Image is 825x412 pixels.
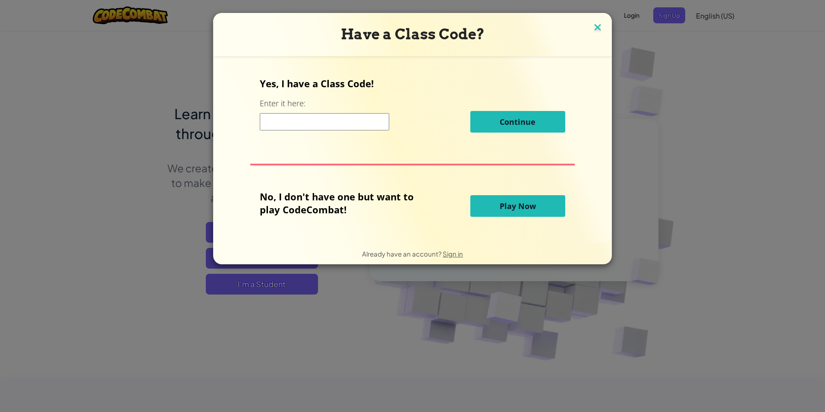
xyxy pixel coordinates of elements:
a: Sign in [443,250,463,258]
p: No, I don't have one but want to play CodeCombat! [260,190,427,216]
img: close icon [592,22,603,35]
span: Have a Class Code? [341,25,485,43]
button: Continue [470,111,565,133]
span: Play Now [500,201,536,211]
button: Play Now [470,195,565,217]
label: Enter it here: [260,98,305,109]
p: Yes, I have a Class Code! [260,77,565,90]
span: Already have an account? [362,250,443,258]
span: Continue [500,117,535,127]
